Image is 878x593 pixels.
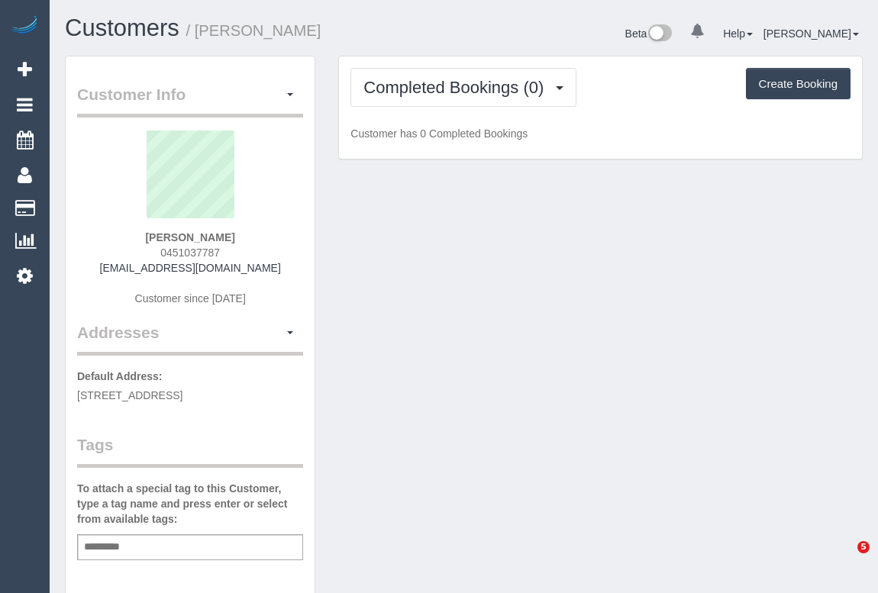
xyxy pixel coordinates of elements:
a: [PERSON_NAME] [763,27,859,40]
legend: Tags [77,433,303,468]
iframe: Intercom live chat [826,541,863,578]
img: New interface [647,24,672,44]
span: Customer since [DATE] [135,292,246,305]
span: 0451037787 [160,247,220,259]
span: 5 [857,541,870,553]
button: Create Booking [746,68,851,100]
img: Automaid Logo [9,15,40,37]
span: Completed Bookings (0) [363,78,551,97]
a: Help [723,27,753,40]
small: / [PERSON_NAME] [186,22,321,39]
a: Customers [65,15,179,41]
p: Customer has 0 Completed Bookings [350,126,851,141]
button: Completed Bookings (0) [350,68,576,107]
a: Beta [625,27,673,40]
legend: Customer Info [77,83,303,118]
label: To attach a special tag to this Customer, type a tag name and press enter or select from availabl... [77,481,303,527]
label: Default Address: [77,369,163,384]
strong: [PERSON_NAME] [145,231,234,243]
a: [EMAIL_ADDRESS][DOMAIN_NAME] [100,262,281,274]
span: [STREET_ADDRESS] [77,389,182,401]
